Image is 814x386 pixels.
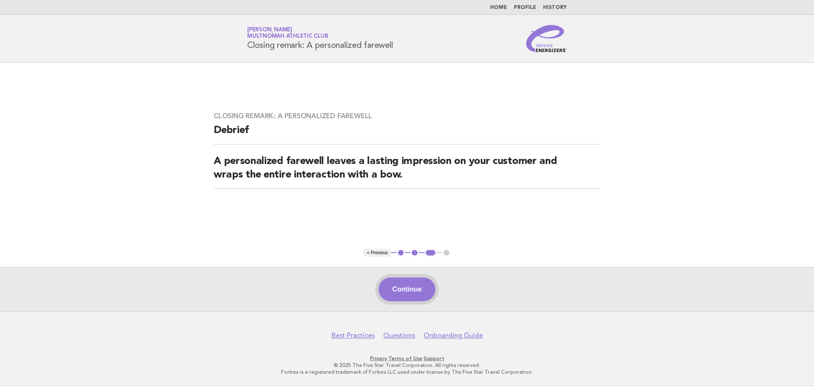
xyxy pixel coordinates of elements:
p: © 2025 The Five Star Travel Corporation. All rights reserved. [148,362,666,369]
a: Privacy [370,355,387,361]
a: Home [490,5,507,10]
a: Profile [514,5,536,10]
h3: Closing remark: A personalized farewell [214,112,600,120]
button: < Previous [363,249,391,257]
h2: Debrief [214,124,600,144]
a: [PERSON_NAME]Multnomah Athletic Club [247,27,328,39]
a: Questions [383,331,415,340]
a: Onboarding Guide [424,331,483,340]
button: 3 [424,249,437,257]
a: History [543,5,567,10]
p: · · [148,355,666,362]
button: Continue [379,278,435,301]
p: Forbes is a registered trademark of Forbes LLC used under license by The Five Star Travel Corpora... [148,369,666,375]
span: Multnomah Athletic Club [247,34,328,39]
a: Best Practices [332,331,375,340]
a: Support [424,355,444,361]
h2: A personalized farewell leaves a lasting impression on your customer and wraps the entire interac... [214,155,600,189]
a: Terms of Use [388,355,422,361]
h1: Closing remark: A personalized farewell [247,28,393,50]
img: Service Energizers [526,25,567,52]
button: 2 [410,249,419,257]
button: 1 [397,249,405,257]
